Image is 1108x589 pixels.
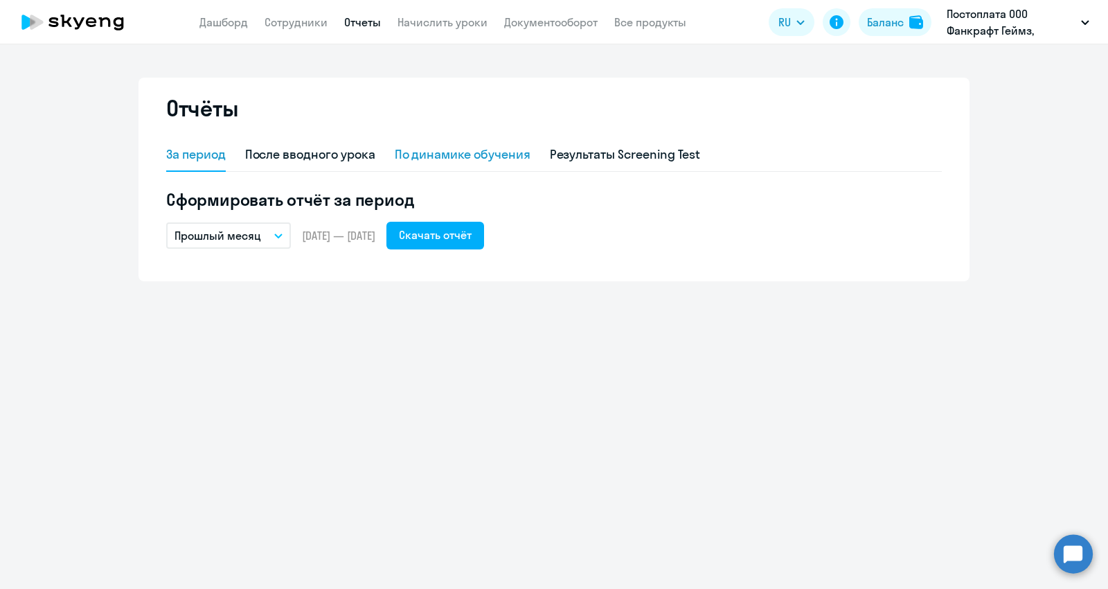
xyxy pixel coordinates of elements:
[395,146,530,164] div: По динамике обучения
[778,14,791,30] span: RU
[166,222,291,249] button: Прошлый месяц
[769,8,814,36] button: RU
[867,14,904,30] div: Баланс
[909,15,923,29] img: balance
[166,146,226,164] div: За период
[245,146,375,164] div: После вводного урока
[166,188,942,211] h5: Сформировать отчёт за период
[550,146,701,164] div: Результаты Screening Test
[199,15,248,29] a: Дашборд
[344,15,381,29] a: Отчеты
[399,227,472,243] div: Скачать отчёт
[940,6,1096,39] button: Постоплата ООО Фанкрафт Геймз, РЕАКШЕН ГЕЙМЗ, ООО
[386,222,484,249] button: Скачать отчёт
[504,15,598,29] a: Документооборот
[175,227,261,244] p: Прошлый месяц
[302,228,375,243] span: [DATE] — [DATE]
[166,94,238,122] h2: Отчёты
[614,15,686,29] a: Все продукты
[947,6,1075,39] p: Постоплата ООО Фанкрафт Геймз, РЕАКШЕН ГЕЙМЗ, ООО
[265,15,328,29] a: Сотрудники
[397,15,488,29] a: Начислить уроки
[859,8,931,36] button: Балансbalance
